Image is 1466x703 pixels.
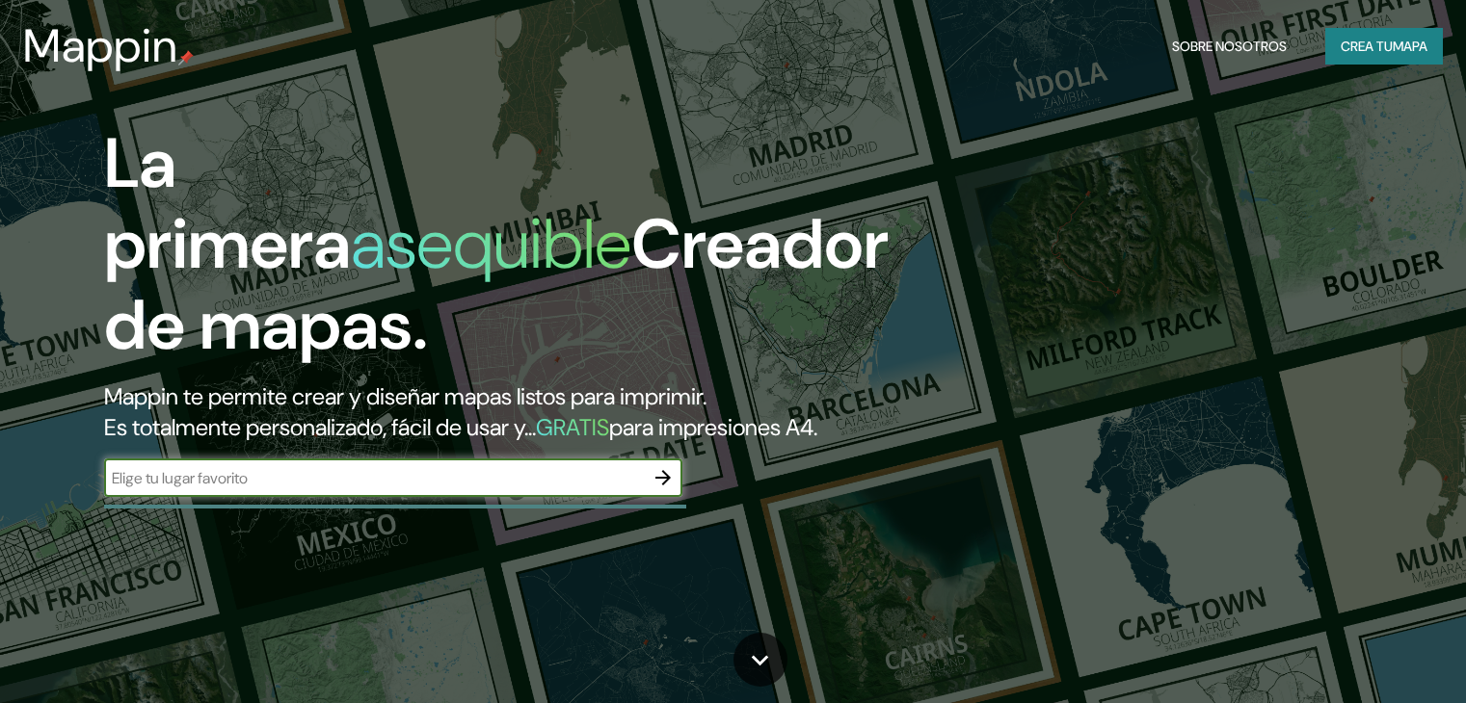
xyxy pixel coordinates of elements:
[351,199,631,289] font: asequible
[1164,28,1294,65] button: Sobre nosotros
[104,381,706,411] font: Mappin te permite crear y diseñar mapas listos para imprimir.
[178,50,194,65] img: pin de mapeo
[104,412,536,442] font: Es totalmente personalizado, fácil de usar y...
[104,199,889,370] font: Creador de mapas.
[1341,38,1393,55] font: Crea tu
[609,412,817,442] font: para impresiones A4.
[23,15,178,76] font: Mappin
[104,118,351,289] font: La primera
[1393,38,1427,55] font: mapa
[1172,38,1287,55] font: Sobre nosotros
[104,467,644,489] input: Elige tu lugar favorito
[1325,28,1443,65] button: Crea tumapa
[536,412,609,442] font: GRATIS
